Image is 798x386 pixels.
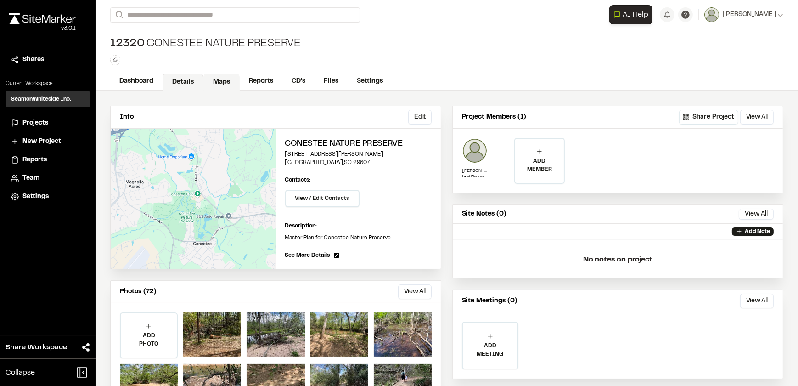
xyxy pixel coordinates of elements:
p: Contacts: [285,176,311,184]
span: See More Details [285,251,330,260]
span: [PERSON_NAME] [723,10,776,20]
div: Oh geez...please don't... [9,24,76,33]
img: rebrand.png [9,13,76,24]
button: Search [110,7,127,23]
p: Project Members (1) [462,112,526,122]
p: Site Meetings (0) [462,296,517,306]
img: User [704,7,719,22]
button: View All [740,294,774,308]
a: Settings [11,192,84,202]
span: Shares [22,55,44,65]
a: Details [163,74,203,91]
button: View All [740,110,774,125]
p: [GEOGRAPHIC_DATA] , SC 29607 [285,159,432,167]
div: Open AI Assistant [609,5,656,24]
button: Edit [408,110,432,125]
button: Open AI Assistant [609,5,652,24]
span: New Project [22,136,61,147]
p: ADD MEMBER [515,157,564,174]
p: Info [120,112,134,122]
p: Current Workspace [6,79,90,88]
p: Add Note [745,227,770,236]
a: New Project [11,136,84,147]
a: Dashboard [110,73,163,90]
h3: SeamonWhiteside Inc. [11,95,71,103]
a: Team [11,173,84,183]
a: Settings [348,73,392,90]
a: CD's [282,73,315,90]
span: Share Workspace [6,342,67,353]
button: View / Edit Contacts [285,190,360,207]
a: Reports [240,73,282,90]
button: View All [398,284,432,299]
a: Shares [11,55,84,65]
button: [PERSON_NAME] [704,7,783,22]
span: Team [22,173,39,183]
button: View All [739,209,774,220]
a: Files [315,73,348,90]
span: Projects [22,118,48,128]
span: AI Help [623,9,648,20]
button: Edit Tags [110,55,120,65]
a: Projects [11,118,84,128]
p: [STREET_ADDRESS][PERSON_NAME] [285,150,432,159]
button: Share Project [679,110,738,125]
a: Maps [203,74,240,91]
p: Master Plan for Conestee Nature Preserve [285,234,432,242]
span: 12320 [110,37,145,51]
img: Ian Kola [462,138,488,164]
span: Collapse [6,367,35,378]
a: Reports [11,155,84,165]
span: Settings [22,192,49,202]
p: Land Planner II [462,174,488,180]
p: ADD MEETING [463,342,517,358]
span: Reports [22,155,47,165]
p: Photos (72) [120,287,157,297]
p: ADD PHOTO [121,332,177,348]
h2: Conestee Nature Preserve [285,138,432,150]
p: Site Notes (0) [462,209,506,219]
p: [PERSON_NAME] [462,167,488,174]
p: No notes on project [460,245,776,274]
div: Conestee Nature Preserve [110,37,301,51]
p: Description: [285,222,432,230]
